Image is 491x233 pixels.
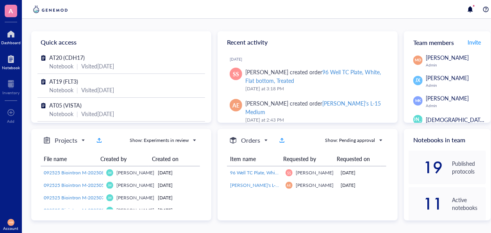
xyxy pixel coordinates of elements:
div: Admin [426,83,486,88]
span: 96 Well TC Plate, White, Flat bottom, Treated [230,169,323,176]
div: [DATE] [341,169,384,176]
span: MD [9,221,13,224]
div: Team members [404,31,491,53]
h5: Projects [55,136,77,145]
span: AE [232,101,239,109]
div: | [77,86,78,94]
div: Admin [426,103,486,108]
div: Notebook [49,109,73,118]
span: JW [108,209,112,212]
div: Dashboard [1,40,21,45]
div: Show: Pending approval [325,137,375,144]
span: [PERSON_NAME] [296,182,334,188]
span: AT05 (VISTA) [49,101,82,109]
div: Visited [DATE] [81,109,114,118]
span: [PERSON_NAME]'s L-15 Medium [230,182,299,188]
div: [DATE] [158,169,197,176]
span: JX [416,77,421,84]
div: Notebook [49,86,73,94]
div: Add [7,119,15,124]
div: Visited [DATE] [81,62,114,70]
div: | [77,109,78,118]
span: SS [233,70,239,78]
a: 092525 Biointron M-202508133026 [44,169,100,176]
div: Active notebooks [452,196,486,211]
a: Notebook [2,53,20,70]
a: 092525 Biointron M-202505111492 [44,182,100,189]
div: 11 [409,197,443,210]
div: Recent activity [218,31,398,53]
div: Account [4,226,19,231]
a: 96 Well TC Plate, White, Flat bottom, Treated [230,169,279,176]
span: JW [108,184,112,187]
th: Created on [149,152,194,166]
span: [PERSON_NAME] [116,182,154,188]
div: Admin [426,63,486,67]
span: [PERSON_NAME] [296,169,334,176]
th: Requested on [334,152,380,166]
span: MD [415,57,421,63]
span: SS [287,171,291,175]
div: Inventory [2,90,20,95]
span: AT20 (CDH17) [49,54,85,61]
div: Notebooks in team [404,129,491,151]
a: Dashboard [1,28,21,45]
a: SS[PERSON_NAME] created order96 Well TC Plate, White, Flat bottom, Treated[DATE] at 3:18 PM [224,65,391,96]
div: | [77,62,78,70]
div: [PERSON_NAME] created order [245,68,385,85]
div: Notebook [2,65,20,70]
div: [DATE] [158,207,197,214]
span: [PERSON_NAME] [426,74,469,82]
button: Invite [467,36,481,48]
a: 092525 Biointron M-202507251786 [44,194,100,201]
span: AE [287,183,291,187]
th: Created by [97,152,149,166]
div: [DATE] [158,182,197,189]
span: [PERSON_NAME] [116,194,154,201]
span: [PERSON_NAME] [399,116,437,123]
div: Visited [DATE] [81,86,114,94]
a: AE[PERSON_NAME] created order[PERSON_NAME]'s L-15 Medium[DATE] at 2:43 PM [224,96,391,127]
a: 092525 Biointron M-202508132759 [44,207,100,214]
div: Published protocols [452,160,486,175]
span: AT19 (FLT3) [49,77,78,85]
th: Item name [227,152,280,166]
div: [DATE] [158,194,197,201]
span: [PERSON_NAME] [426,94,469,102]
div: Show: Experiments in review [130,137,189,144]
span: [PERSON_NAME] [116,207,154,213]
div: [DATE] [341,182,384,189]
a: [PERSON_NAME]'s L-15 Medium [230,182,279,189]
div: Quick access [31,31,211,53]
div: [DATE] [230,57,391,61]
th: File name [41,152,97,166]
span: A [9,6,13,16]
span: JW [108,196,112,199]
div: [DATE] at 3:18 PM [245,85,385,93]
div: 19 [409,161,443,174]
span: [PERSON_NAME] [426,54,469,61]
span: MK [415,98,421,104]
div: Notebook [49,62,73,70]
a: Inventory [2,78,20,95]
span: JW [108,171,112,174]
h5: Orders [241,136,260,145]
span: Invite [468,38,481,46]
div: [PERSON_NAME] created order [245,99,385,116]
span: [PERSON_NAME] [116,169,154,176]
th: Requested by [280,152,334,166]
img: genemod-logo [31,5,70,14]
